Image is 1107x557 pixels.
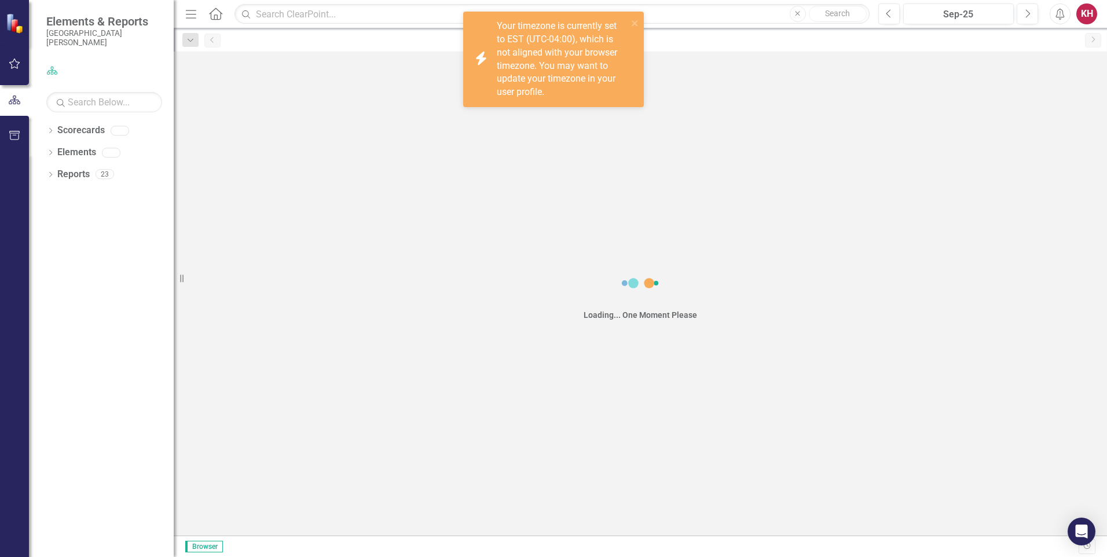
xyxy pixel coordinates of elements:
input: Search Below... [46,92,162,112]
button: close [631,16,639,30]
div: Your timezone is currently set to EST (UTC-04:00), which is not aligned with your browser timezon... [497,20,628,99]
img: ClearPoint Strategy [6,13,26,34]
button: Sep-25 [903,3,1014,24]
span: Browser [185,541,223,552]
div: Open Intercom Messenger [1068,518,1095,545]
button: Search [809,6,867,22]
div: Loading... One Moment Please [584,309,697,321]
span: Elements & Reports [46,14,162,28]
div: 23 [96,170,114,179]
span: Search [825,9,850,18]
input: Search ClearPoint... [234,4,870,24]
a: Scorecards [57,124,105,137]
a: Elements [57,146,96,159]
small: [GEOGRAPHIC_DATA][PERSON_NAME] [46,28,162,47]
a: Reports [57,168,90,181]
button: KH [1076,3,1097,24]
div: Sep-25 [907,8,1010,21]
